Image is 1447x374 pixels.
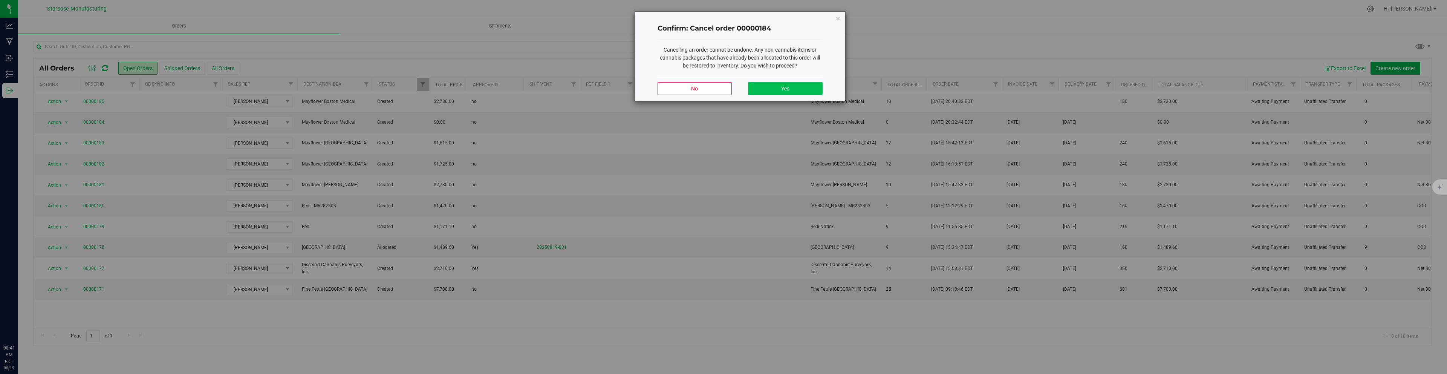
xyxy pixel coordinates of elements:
button: Yes [748,82,822,95]
button: No [658,82,732,95]
span: Cancelling an order cannot be undone. Any non-cannabis items or cannabis packages that have alrea... [660,47,820,69]
span: Yes [781,86,789,92]
button: Close modal [835,14,841,23]
h4: Confirm: Cancel order 00000184 [658,24,823,34]
span: Do you wish to proceed? [740,63,797,69]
